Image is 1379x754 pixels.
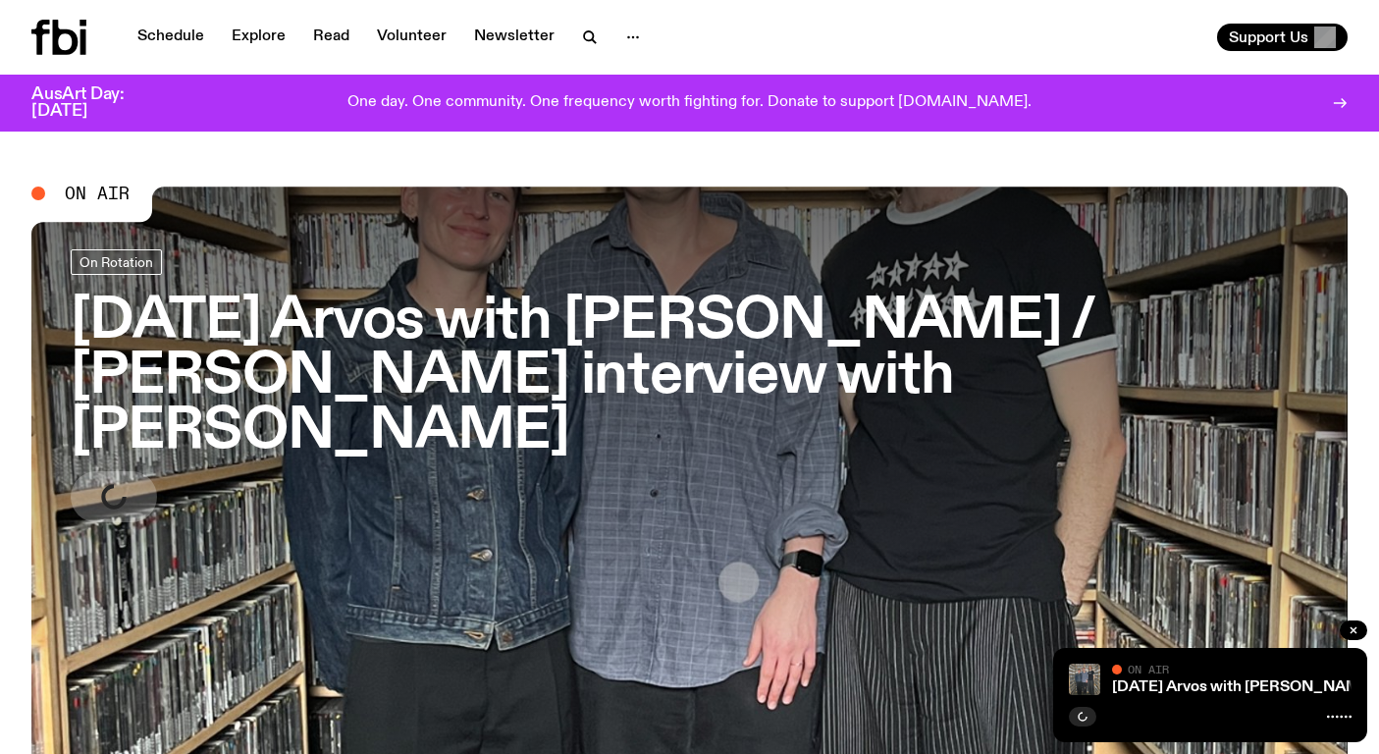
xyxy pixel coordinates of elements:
a: Schedule [126,24,216,51]
a: Read [301,24,361,51]
p: One day. One community. One frequency worth fighting for. Donate to support [DOMAIN_NAME]. [347,94,1032,112]
span: On Air [65,185,130,202]
button: Support Us [1217,24,1348,51]
a: Explore [220,24,297,51]
h3: [DATE] Arvos with [PERSON_NAME] / [PERSON_NAME] interview with [PERSON_NAME] [71,295,1308,458]
span: On Air [1128,663,1169,675]
span: Support Us [1229,28,1308,46]
a: Volunteer [365,24,458,51]
a: On Rotation [71,249,162,275]
a: [DATE] Arvos with [PERSON_NAME] / [PERSON_NAME] interview with [PERSON_NAME] [71,249,1308,521]
h3: AusArt Day: [DATE] [31,86,157,120]
span: On Rotation [80,254,153,269]
a: Newsletter [462,24,566,51]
